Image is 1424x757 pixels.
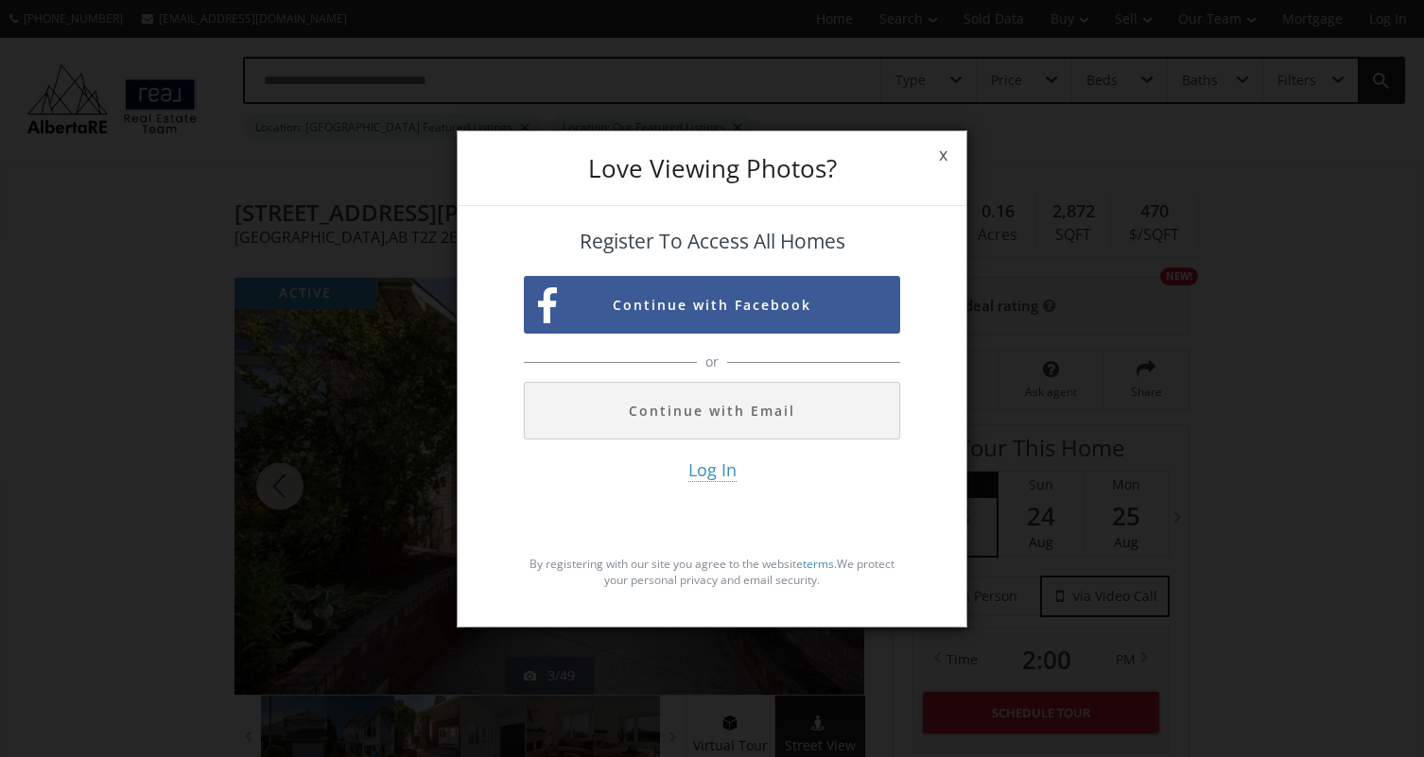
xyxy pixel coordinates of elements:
span: x [920,129,966,181]
h4: Register To Access All Homes [524,231,900,252]
span: Log In [688,458,737,482]
button: Continue with Facebook [524,276,900,334]
img: facebook-sign-up [538,287,557,324]
p: By registering with our site you agree to the website . We protect your personal privacy and emai... [524,556,900,588]
span: or [701,353,723,371]
a: terms [803,556,834,572]
button: Continue with Email [524,382,900,439]
h3: Love Viewing Photos? [524,156,900,181]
